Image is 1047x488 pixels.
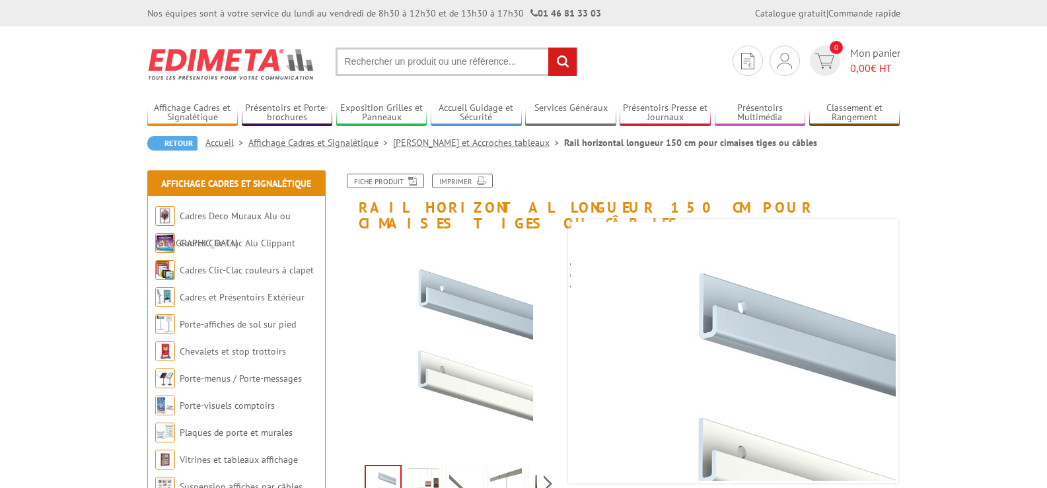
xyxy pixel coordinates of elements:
[180,318,296,330] a: Porte-affiches de sol sur pied
[147,7,601,20] div: Nos équipes sont à votre service du lundi au vendredi de 8h30 à 12h30 et de 13h30 à 17h30
[777,53,792,69] img: devis rapide
[809,102,900,124] a: Classement et Rangement
[180,400,275,411] a: Porte-visuels comptoirs
[155,314,175,334] img: Porte-affiches de sol sur pied
[715,102,806,124] a: Présentoirs Multimédia
[850,61,871,75] span: 0,00
[155,341,175,361] img: Chevalets et stop trottoirs
[248,137,393,149] a: Affichage Cadres et Signalétique
[155,287,175,307] img: Cadres et Présentoirs Extérieur
[336,48,577,76] input: Rechercher un produit ou une référence...
[741,53,754,69] img: devis rapide
[147,102,238,124] a: Affichage Cadres et Signalétique
[147,136,198,151] a: Retour
[155,396,175,415] img: Porte-visuels comptoirs
[815,53,834,69] img: devis rapide
[432,174,493,188] a: Imprimer
[147,40,316,88] img: Edimeta
[564,136,817,149] li: Rail horizontal longueur 150 cm pour cimaises tiges ou câbles
[830,41,843,54] span: 0
[155,210,291,249] a: Cadres Deco Muraux Alu ou [GEOGRAPHIC_DATA]
[807,46,900,76] a: devis rapide 0 Mon panier 0,00€ HT
[180,454,298,466] a: Vitrines et tableaux affichage
[180,345,286,357] a: Chevalets et stop trottoirs
[180,291,305,303] a: Cadres et Présentoirs Extérieur
[161,178,311,190] a: Affichage Cadres et Signalétique
[828,7,900,19] a: Commande rapide
[155,260,175,280] img: Cadres Clic-Clac couleurs à clapet
[155,450,175,470] img: Vitrines et tableaux affichage
[242,102,333,124] a: Présentoirs et Porte-brochures
[755,7,826,19] a: Catalogue gratuit
[180,264,314,276] a: Cadres Clic-Clac couleurs à clapet
[393,137,564,149] a: [PERSON_NAME] et Accroches tableaux
[336,102,427,124] a: Exposition Grilles et Panneaux
[155,423,175,442] img: Plaques de porte et murales
[180,372,302,384] a: Porte-menus / Porte-messages
[850,46,900,76] span: Mon panier
[548,48,577,76] input: rechercher
[339,238,561,460] img: cimaises_250014_1.jpg
[347,174,424,188] a: Fiche produit
[431,102,522,124] a: Accueil Guidage et Sécurité
[155,206,175,226] img: Cadres Deco Muraux Alu ou Bois
[180,427,293,438] a: Plaques de porte et murales
[525,102,616,124] a: Services Généraux
[850,61,900,76] span: € HT
[755,7,900,20] div: |
[155,368,175,388] img: Porte-menus / Porte-messages
[180,237,295,249] a: Cadres Clic-Clac Alu Clippant
[530,7,601,19] strong: 01 46 81 33 03
[205,137,248,149] a: Accueil
[620,102,711,124] a: Présentoirs Presse et Journaux
[329,174,910,231] h1: Rail horizontal longueur 150 cm pour cimaises tiges ou câbles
